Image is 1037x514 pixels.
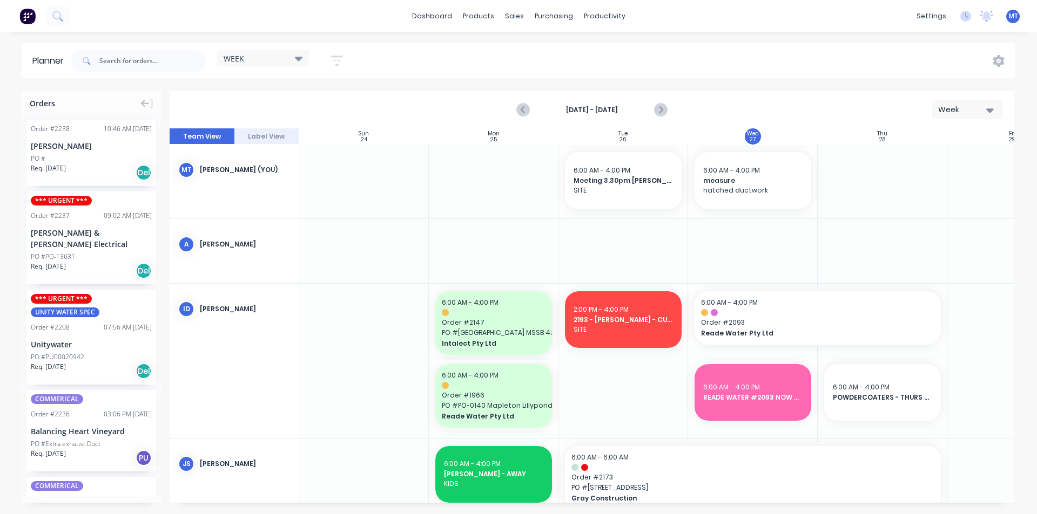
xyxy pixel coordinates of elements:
div: PO #PO-13631 [31,252,75,262]
div: [PERSON_NAME] [31,140,152,152]
span: Reade Water Pty Ltd [442,412,535,421]
span: Reade Water Pty Ltd [701,328,911,338]
div: Del [136,263,152,279]
span: PO # PO-0140 Mapleton Lillypond Q24211 [442,401,546,410]
div: 03:06 PM [DATE] [104,409,152,419]
span: Order # 2173 [571,472,934,482]
span: measure [703,176,803,186]
div: Order # 2238 [31,124,70,134]
div: products [457,8,500,24]
div: Week [938,104,988,115]
span: PO # [GEOGRAPHIC_DATA] MSSB 4.3 [442,328,546,338]
span: hatched ductwork [703,186,803,195]
div: Del [136,165,152,181]
span: 6:00 AM - 6:00 AM [571,453,629,462]
span: Intalect Pty Ltd [442,339,535,348]
div: Fri [1009,131,1015,137]
div: Sun [359,131,369,137]
span: 6:00 AM - 4:00 PM [442,371,499,380]
img: Factory [19,8,36,24]
span: READE WATER #2093 NOW URGENT - [703,393,803,402]
div: [PERSON_NAME] [200,239,290,249]
span: 2193 - [PERSON_NAME] - CUT DOWN BENCH BLUFF [574,315,673,325]
span: 6:00 AM - 4:00 PM [703,382,760,392]
div: PO # [31,154,45,163]
span: Meeting 3.30pm [PERSON_NAME] Group [574,176,673,186]
div: [PERSON_NAME] [200,459,290,469]
div: 28 [879,137,885,142]
span: PO # [STREET_ADDRESS] [571,483,934,492]
span: 6:00 AM - 4:00 PM [833,382,890,392]
span: Req. [DATE] [31,362,66,372]
span: 2:00 PM - 4:00 PM [574,305,629,314]
span: MT [1008,11,1018,21]
span: SITE [574,325,673,334]
div: Order # 2208 [31,323,70,332]
input: Search for orders... [99,50,206,72]
div: PO #PU00020942 [31,352,84,362]
div: 10:46 AM [DATE] [104,124,152,134]
div: Balancing Heart Vineyard [31,426,152,437]
span: Req. [DATE] [31,163,66,173]
a: dashboard [407,8,457,24]
div: Order # 2237 [31,211,70,221]
button: Label View [234,128,299,145]
span: 6:00 AM - 4:00 PM [703,166,760,175]
div: [PERSON_NAME] & [PERSON_NAME] Electrical [31,227,152,250]
span: Orders [30,98,55,109]
div: Del [136,363,152,379]
span: 6:00 AM - 4:00 PM [442,298,499,307]
div: sales [500,8,529,24]
div: Thu [877,131,887,137]
div: Order # 2236 [31,409,70,419]
div: A [178,236,194,252]
div: 29 [1009,137,1015,142]
span: SITE [574,186,673,195]
div: [PERSON_NAME] [200,304,290,314]
div: mt [178,162,194,178]
div: Unitywater [31,339,152,350]
span: UNITY WATER SPEC [31,307,99,317]
div: purchasing [529,8,578,24]
div: Planner [32,54,69,67]
span: WEEK [224,53,244,64]
div: 27 [750,137,756,142]
div: 24 [361,137,367,142]
div: 25 [490,137,497,142]
span: Req. [DATE] [31,262,66,271]
span: KIDS [444,479,543,489]
span: Req. [DATE] [31,449,66,458]
span: 6:00 AM - 4:00 PM [444,459,501,468]
strong: [DATE] - [DATE] [538,105,646,115]
div: 09:02 AM [DATE] [104,211,152,221]
span: Order # 2147 [442,318,546,327]
span: COMMERICAL [31,394,83,404]
div: JS [178,456,194,472]
span: [PERSON_NAME] - AWAY [444,469,543,479]
span: Gray Construction [571,494,898,503]
div: Tue [618,131,628,137]
span: POWDERCOATERS - THURS MORNING [833,393,932,402]
span: 6:00 AM - 4:00 PM [701,298,758,307]
div: PU [136,450,152,466]
div: 07:56 AM [DATE] [104,323,152,332]
div: productivity [578,8,631,24]
div: ID [178,301,194,317]
div: settings [911,8,952,24]
span: Order # 2093 [701,318,934,327]
div: [PERSON_NAME] (You) [200,165,290,175]
span: 6:00 AM - 4:00 PM [574,166,630,175]
span: Order # 1966 [442,390,546,400]
button: Team View [170,128,234,145]
button: Week [932,100,1002,119]
div: Wed [747,131,759,137]
div: Mon [488,131,500,137]
span: COMMERICAL [31,481,83,491]
div: 26 [619,137,627,142]
div: PO #Extra exhaust Duct [31,439,100,449]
